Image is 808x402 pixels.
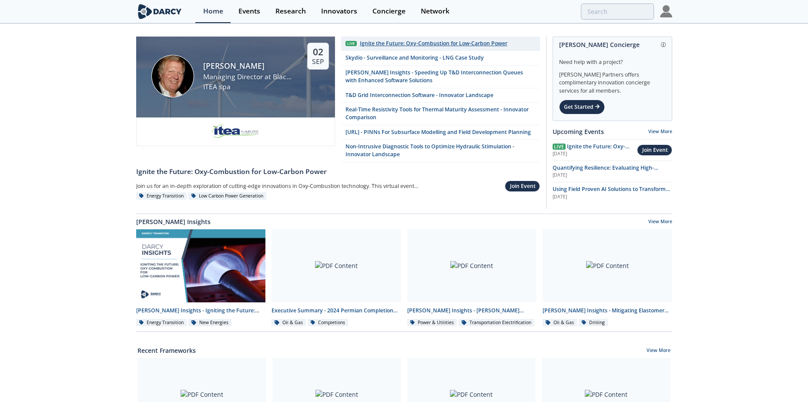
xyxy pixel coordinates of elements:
a: Patrick Imeson [PERSON_NAME] Managing Director at Black Diamond Financial Group ITEA spa 02 Sep [136,37,335,162]
a: Quantifying Resilience: Evaluating High-Impact, Low-Frequency (HILF) Events [DATE] [553,164,672,179]
div: Network [421,8,449,15]
span: Using Field Proven AI Solutions to Transform Safety Programs [553,185,670,201]
a: PDF Content Executive Summary - 2024 Permian Completion Design Roundtable - [US_STATE][GEOGRAPHIC... [268,229,404,327]
div: Completions [308,319,349,327]
a: Live Ignite the Future: Oxy-Combustion for Low-Carbon Power [DATE] [553,143,637,157]
div: [DATE] [553,151,637,157]
div: Power & Utilities [407,319,457,327]
div: Innovators [321,8,357,15]
div: Drilling [579,319,608,327]
div: Events [238,8,260,15]
div: Join Event [642,146,668,154]
div: [PERSON_NAME] Insights - [PERSON_NAME] Insights - Bidirectional EV Charging [407,307,537,315]
div: 02 [312,46,324,57]
div: Managing Director at Black Diamond Financial Group [203,72,292,82]
div: Ignite the Future: Oxy-Combustion for Low-Carbon Power [360,40,507,47]
a: Real-Time Resistivity Tools for Thermal Maturity Assessment - Innovator Comparison [341,103,540,125]
a: Ignite the Future: Oxy-Combustion for Low-Carbon Power [136,162,540,177]
a: Using Field Proven AI Solutions to Transform Safety Programs [DATE] [553,185,672,200]
div: [DATE] [553,194,672,201]
a: [URL] - PINNs For Subsurface Modelling and Field Development Planning [341,125,540,140]
span: Quantifying Resilience: Evaluating High-Impact, Low-Frequency (HILF) Events [553,164,658,179]
a: Upcoming Events [553,127,604,136]
input: Advanced Search [581,3,654,20]
div: [PERSON_NAME] [203,60,292,71]
div: Get Started [559,100,605,114]
div: [PERSON_NAME] Partners offers complimentary innovation concierge services for all members. [559,66,666,95]
div: [PERSON_NAME] Insights - Mitigating Elastomer Swelling Issue in Downhole Drilling Mud Motors [543,307,672,315]
div: Research [275,8,306,15]
a: View More [648,128,672,134]
img: Profile [660,5,672,17]
div: [PERSON_NAME] Concierge [559,37,666,52]
div: [DATE] [553,172,672,179]
img: logo-wide.svg [136,4,184,19]
div: Concierge [372,8,406,15]
span: Ignite the Future: Oxy-Combustion for Low-Carbon Power [553,143,630,166]
div: Sep [312,57,324,66]
div: Executive Summary - 2024 Permian Completion Design Roundtable - [US_STATE][GEOGRAPHIC_DATA] [272,307,401,315]
div: Energy Transition [136,192,187,200]
a: Skydio - Surveillance and Monitoring - LNG Case Study [341,51,540,65]
div: Live [345,41,357,47]
div: Oil & Gas [543,319,577,327]
button: Join Event [637,144,672,156]
div: Low Carbon Power Generation [188,192,267,200]
div: [PERSON_NAME] Insights - Igniting the Future: Oxy-Combustion for Low-carbon power [136,307,266,315]
div: Join us for an in-depth exploration of cutting-edge innovations in Oxy-Combustion technology. Thi... [136,180,429,192]
a: Live Ignite the Future: Oxy-Combustion for Low-Carbon Power [341,37,540,51]
a: View More [647,347,671,355]
div: Ignite the Future: Oxy-Combustion for Low-Carbon Power [136,167,540,177]
button: Join Event [505,181,540,192]
div: Need help with a project? [559,52,666,66]
a: Recent Frameworks [137,346,196,355]
div: Transportation Electrification [459,319,534,327]
img: Patrick Imeson [151,55,194,97]
img: information.svg [661,42,666,47]
a: [PERSON_NAME] Insights [136,217,211,226]
span: Live [553,144,566,150]
a: PDF Content [PERSON_NAME] Insights - [PERSON_NAME] Insights - Bidirectional EV Charging Power & U... [404,229,540,327]
div: Home [203,8,223,15]
a: [PERSON_NAME] Insights - Speeding Up T&D Interconnection Queues with Enhanced Software Solutions [341,66,540,88]
a: Darcy Insights - Igniting the Future: Oxy-Combustion for Low-carbon power preview [PERSON_NAME] I... [133,229,269,327]
img: e2203200-5b7a-4eed-a60e-128142053302 [211,122,260,140]
div: Energy Transition [136,319,187,327]
a: View More [648,218,672,226]
div: Oil & Gas [272,319,306,327]
a: T&D Grid Interconnection Software - Innovator Landscape [341,88,540,103]
div: New Energies [188,319,231,327]
div: ITEA spa [203,82,292,92]
a: PDF Content [PERSON_NAME] Insights - Mitigating Elastomer Swelling Issue in Downhole Drilling Mud... [540,229,675,327]
a: Non-Intrusive Diagnostic Tools to Optimize Hydraulic Stimulation - Innovator Landscape [341,140,540,162]
div: Join Event [510,182,536,190]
